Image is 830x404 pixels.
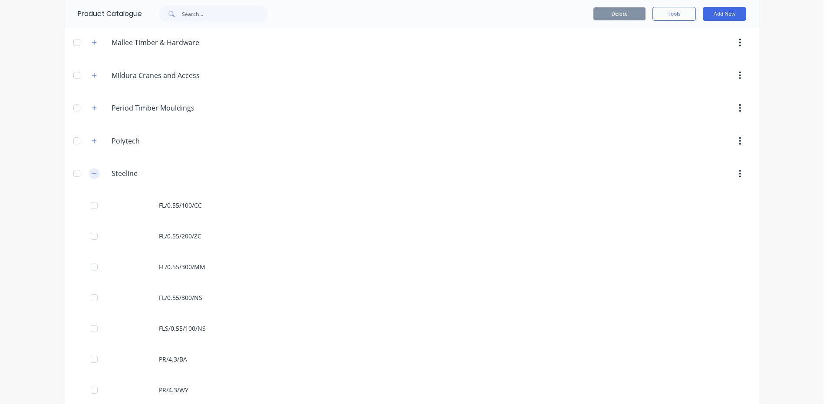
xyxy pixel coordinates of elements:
div: PR/4.3/BA [65,344,759,375]
div: FL/0.55/100/CC [65,190,759,221]
input: Enter category name [112,168,214,179]
div: FLS/0.55/100/NS [65,313,759,344]
div: FL/0.55/300/NS [65,282,759,313]
button: Add New [703,7,746,21]
button: Tools [652,7,696,21]
div: FL/0.55/300/MM [65,251,759,282]
input: Enter category name [112,70,214,81]
input: Search... [182,5,268,23]
input: Enter category name [112,103,214,113]
input: Enter category name [112,136,214,146]
button: Delete [593,7,646,20]
div: FL/0.55/200/ZC [65,221,759,251]
input: Enter category name [112,37,214,48]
